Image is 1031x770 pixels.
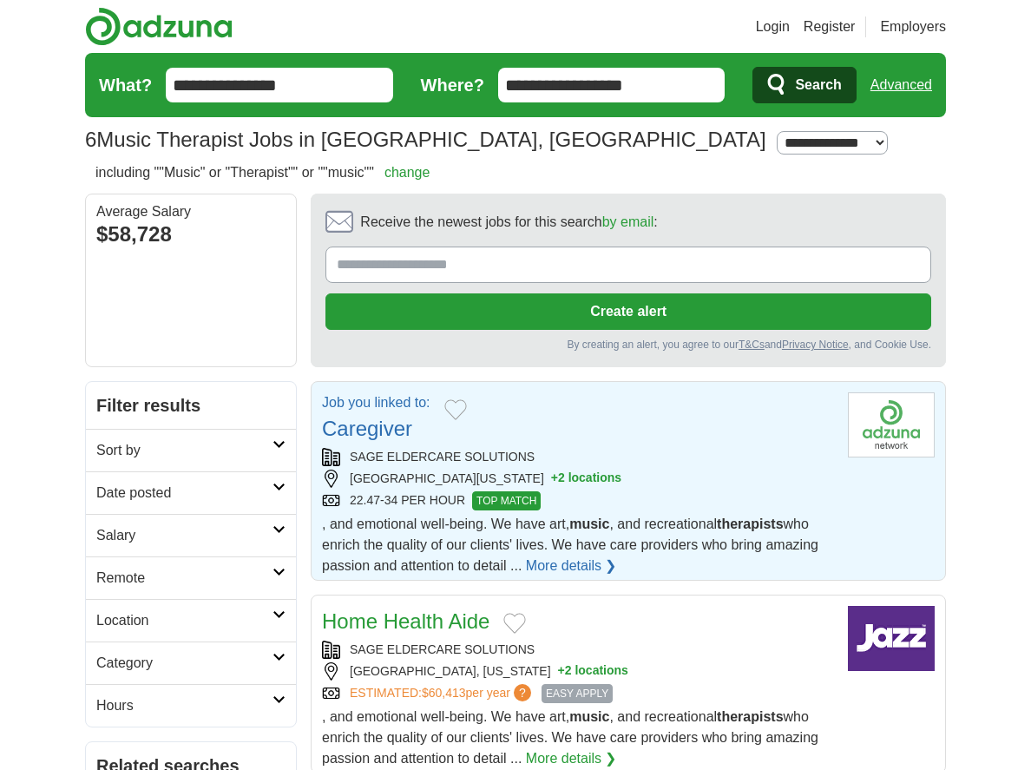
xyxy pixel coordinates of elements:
a: Sort by [86,429,296,471]
strong: therapists [717,709,783,724]
a: Login [756,16,790,37]
a: ESTIMATED:$60,413per year? [350,684,535,703]
a: Location [86,599,296,642]
button: Create alert [325,293,931,330]
span: $60,413 [422,686,466,700]
span: 6 [85,124,96,155]
a: Home Health Aide [322,609,489,633]
a: Privacy Notice [782,339,849,351]
span: TOP MATCH [472,491,541,510]
img: Adzuna logo [85,7,233,46]
button: +2 locations [551,470,621,488]
h2: Date posted [96,483,273,503]
span: EASY APPLY [542,684,613,703]
img: Company logo [848,606,935,671]
span: + [558,662,565,681]
h2: Filter results [86,382,296,429]
a: by email [602,214,654,229]
label: Where? [421,72,484,98]
a: Salary [86,514,296,556]
h1: Music Therapist Jobs in [GEOGRAPHIC_DATA], [GEOGRAPHIC_DATA] [85,128,766,151]
img: Company logo [848,392,935,457]
a: Employers [880,16,946,37]
span: , and emotional well-being. We have art, , and recreational who enrich the quality of our clients... [322,709,818,766]
h2: Remote [96,568,273,589]
h2: Category [96,653,273,674]
a: T&Cs [739,339,765,351]
a: Advanced [870,68,932,102]
a: Register [804,16,856,37]
button: Add to favorite jobs [444,399,467,420]
div: SAGE ELDERCARE SOLUTIONS [322,641,834,659]
label: What? [99,72,152,98]
h2: Location [96,610,273,631]
div: [GEOGRAPHIC_DATA][US_STATE] [322,470,834,488]
a: Category [86,642,296,684]
button: Add to favorite jobs [503,613,526,634]
a: Caregiver [322,417,412,440]
span: Receive the newest jobs for this search : [360,212,657,233]
a: More details ❯ [526,748,617,769]
strong: music [569,517,609,531]
strong: therapists [717,517,783,531]
a: Hours [86,684,296,727]
button: Search [752,67,856,103]
h2: Sort by [96,440,273,461]
div: [GEOGRAPHIC_DATA], [US_STATE] [322,662,834,681]
span: Search [795,68,841,102]
h2: including ""Music" or "Therapist"" or ""music"" [95,162,430,183]
div: By creating an alert, you agree to our and , and Cookie Use. [325,337,931,352]
div: $58,728 [96,219,286,250]
a: Date posted [86,471,296,514]
span: + [551,470,558,488]
div: Average Salary [96,205,286,219]
button: +2 locations [558,662,628,681]
a: More details ❯ [526,556,617,576]
p: Job you linked to: [322,392,430,413]
span: , and emotional well-being. We have art, , and recreational who enrich the quality of our clients... [322,517,818,573]
a: Remote [86,556,296,599]
h2: Hours [96,695,273,716]
strong: music [569,709,609,724]
div: SAGE ELDERCARE SOLUTIONS [322,448,834,466]
a: change [384,165,430,180]
h2: Salary [96,525,273,546]
span: ? [514,684,531,701]
div: 22.47-34 PER HOUR [322,491,834,510]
